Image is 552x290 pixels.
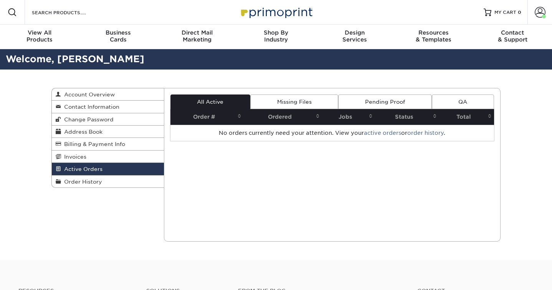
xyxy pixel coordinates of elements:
[322,109,375,125] th: Jobs
[61,129,102,135] span: Address Book
[61,166,102,172] span: Active Orders
[170,94,250,109] a: All Active
[473,29,552,43] div: & Support
[236,25,315,49] a: Shop ByIndustry
[170,125,494,141] td: No orders currently need your attention. View your or .
[394,29,473,36] span: Resources
[158,25,236,49] a: Direct MailMarketing
[473,29,552,36] span: Contact
[244,109,322,125] th: Ordered
[52,88,164,101] a: Account Overview
[364,130,401,136] a: active orders
[61,179,102,185] span: Order History
[61,141,125,147] span: Billing & Payment Info
[316,29,394,43] div: Services
[236,29,315,36] span: Shop By
[61,91,115,98] span: Account Overview
[394,29,473,43] div: & Templates
[494,9,516,16] span: MY CART
[61,154,86,160] span: Invoices
[52,176,164,187] a: Order History
[52,151,164,163] a: Invoices
[375,109,439,125] th: Status
[518,10,521,15] span: 0
[61,104,119,110] span: Contact Information
[79,25,157,49] a: BusinessCards
[316,29,394,36] span: Design
[316,25,394,49] a: DesignServices
[31,8,106,17] input: SEARCH PRODUCTS.....
[432,94,494,109] a: QA
[52,163,164,175] a: Active Orders
[52,138,164,150] a: Billing & Payment Info
[238,4,314,20] img: Primoprint
[158,29,236,43] div: Marketing
[394,25,473,49] a: Resources& Templates
[79,29,157,36] span: Business
[158,29,236,36] span: Direct Mail
[61,116,114,123] span: Change Password
[236,29,315,43] div: Industry
[338,94,431,109] a: Pending Proof
[170,109,244,125] th: Order #
[52,126,164,138] a: Address Book
[439,109,494,125] th: Total
[250,94,338,109] a: Missing Files
[407,130,444,136] a: order history
[473,25,552,49] a: Contact& Support
[79,29,157,43] div: Cards
[52,101,164,113] a: Contact Information
[52,113,164,126] a: Change Password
